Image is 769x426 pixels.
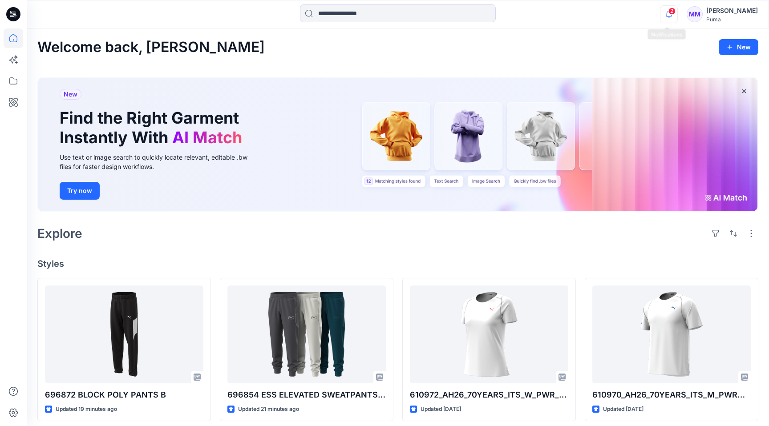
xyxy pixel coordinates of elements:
[227,389,386,401] p: 696854 ESS ELEVATED SWEATPANTS CL DK
[603,405,644,414] p: Updated [DATE]
[668,8,676,15] span: 2
[719,39,758,55] button: New
[60,153,260,171] div: Use text or image search to quickly locate relevant, editable .bw files for faster design workflows.
[410,389,568,401] p: 610972_AH26_70YEARS_ITS_W_PWR_MODE_TEE
[37,226,82,241] h2: Explore
[45,389,203,401] p: 696872 BLOCK POLY PANTS B
[60,182,100,200] button: Try now
[172,128,242,147] span: AI Match
[227,285,386,383] a: 696854 ESS ELEVATED SWEATPANTS CL DK
[421,405,461,414] p: Updated [DATE]
[592,389,751,401] p: 610970_AH26_70YEARS_ITS_M_PWRMODE_TEE
[37,258,758,269] h4: Styles
[56,405,117,414] p: Updated 19 minutes ago
[706,5,758,16] div: [PERSON_NAME]
[60,109,247,147] h1: Find the Right Garment Instantly With
[410,285,568,383] a: 610972_AH26_70YEARS_ITS_W_PWR_MODE_TEE
[687,6,703,22] div: MM
[37,39,265,56] h2: Welcome back, [PERSON_NAME]
[64,89,77,100] span: New
[706,16,758,23] div: Puma
[45,285,203,383] a: 696872 BLOCK POLY PANTS B
[592,285,751,383] a: 610970_AH26_70YEARS_ITS_M_PWRMODE_TEE
[238,405,299,414] p: Updated 21 minutes ago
